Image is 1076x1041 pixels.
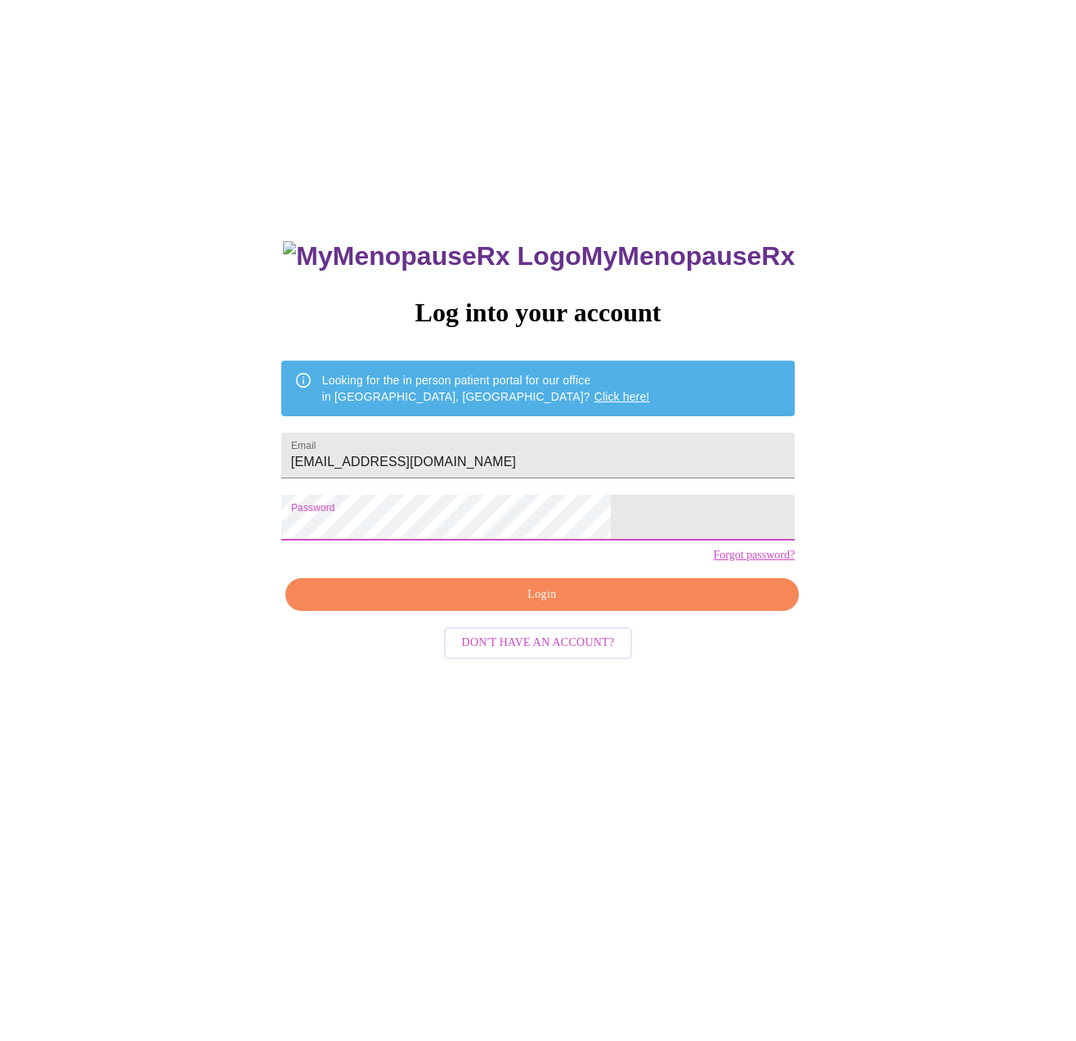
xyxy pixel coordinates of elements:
div: Looking for the in person patient portal for our office in [GEOGRAPHIC_DATA], [GEOGRAPHIC_DATA]? [322,366,650,411]
a: Forgot password? [713,549,795,562]
img: MyMenopauseRx Logo [283,241,581,271]
h3: MyMenopauseRx [283,241,795,271]
span: Don't have an account? [462,633,615,653]
button: Login [285,578,799,612]
span: Login [304,585,780,605]
h3: Log into your account [281,298,795,328]
a: Click here! [594,390,650,403]
a: Don't have an account? [440,635,637,648]
button: Don't have an account? [444,627,633,659]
